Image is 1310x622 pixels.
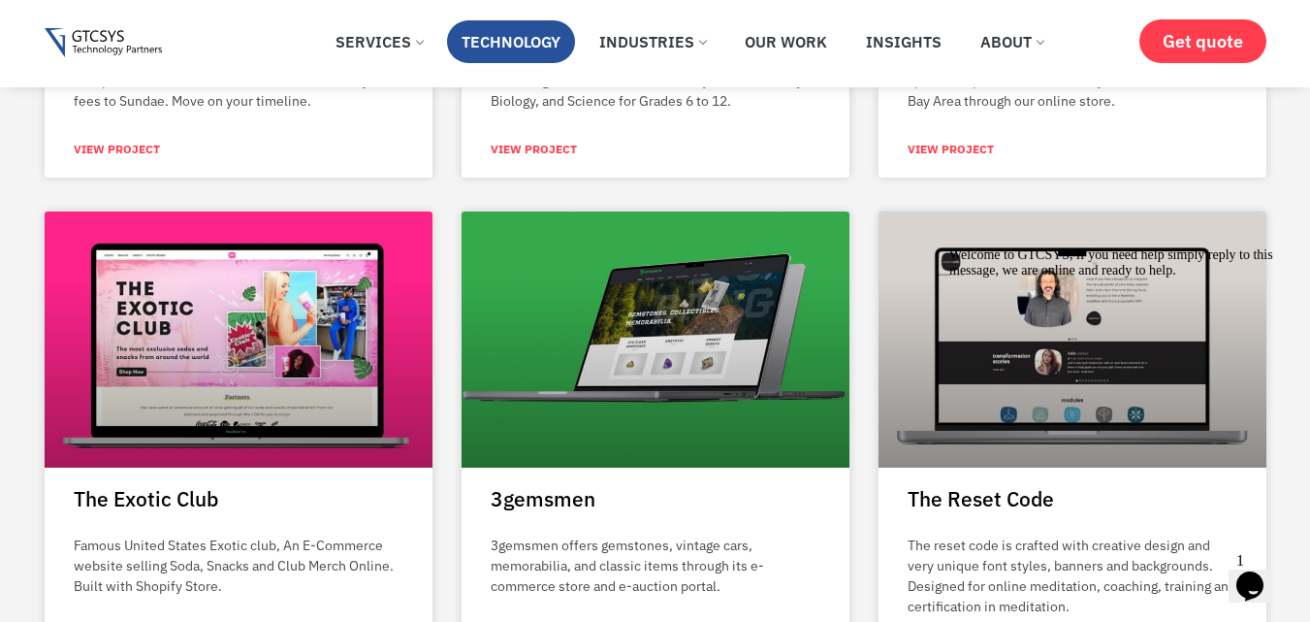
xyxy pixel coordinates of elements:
[908,485,1054,512] a: The Reset Code
[45,28,162,58] img: Gtcsys logo
[74,536,403,597] p: Famous United States Exotic club, An E-Commerce website selling Soda, Snacks and Club Merch Onlin...
[447,20,575,63] a: Technology
[908,141,994,158] a: Read more about Rudy’s Green Houses
[942,240,1291,535] iframe: chat widget
[1139,19,1266,63] a: Get quote
[1229,544,1291,603] iframe: chat widget
[8,8,357,39] div: Welcome to GTCSYS, if you need help simply reply to this message, we are online and ready to help.
[908,536,1237,617] p: The reset code is crafted with creative design and very unique font styles, banners and backgroun...
[321,20,437,63] a: Services
[966,20,1058,63] a: About
[8,8,332,38] span: Welcome to GTCSYS, if you need help simply reply to this message, we are online and ready to help.
[491,485,595,512] a: 3gemsmen
[851,20,956,63] a: Insights
[74,141,160,158] a: Read more about Sundae
[491,141,577,158] a: Read more about Pinnacle School
[491,536,820,597] p: 3gemsmen offers gemstones, vintage cars, memorabilia, and classic items through its e-commerce st...
[585,20,720,63] a: Industries
[730,20,842,63] a: Our Work
[1163,31,1243,51] span: Get quote
[74,485,218,512] a: The Exotic Club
